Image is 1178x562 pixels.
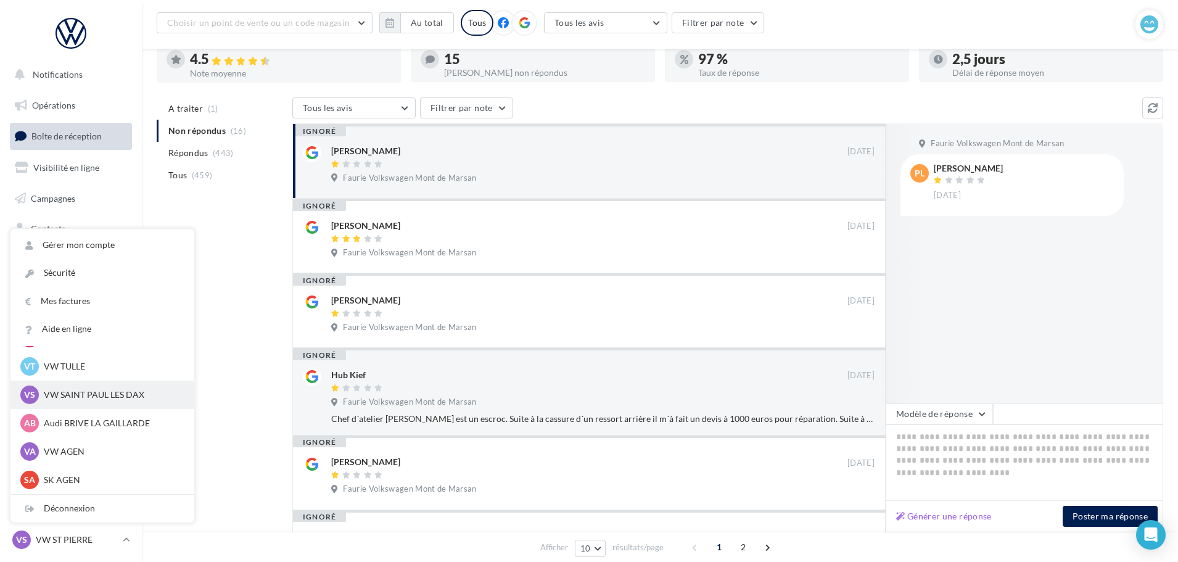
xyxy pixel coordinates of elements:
[10,528,132,552] a: VS VW ST PIERRE
[7,216,134,242] a: Contacts
[190,52,391,67] div: 4.5
[44,389,179,401] p: VW SAINT PAUL LES DAX
[7,278,134,304] a: Calendrier
[24,389,35,401] span: VS
[540,542,568,553] span: Afficher
[580,543,591,553] span: 10
[293,512,346,522] div: ignoré
[7,93,134,118] a: Opérations
[24,474,35,486] span: SA
[44,445,179,458] p: VW AGEN
[709,537,729,557] span: 1
[293,201,346,211] div: ignoré
[31,223,65,234] span: Contacts
[934,190,961,201] span: [DATE]
[672,12,765,33] button: Filtrer par note
[31,131,102,141] span: Boîte de réception
[343,397,476,408] span: Faurie Volkswagen Mont de Marsan
[157,12,373,33] button: Choisir un point de vente ou un code magasin
[331,294,400,307] div: [PERSON_NAME]
[1136,520,1166,550] div: Open Intercom Messenger
[32,100,75,110] span: Opérations
[7,123,134,149] a: Boîte de réception
[7,155,134,181] a: Visibilité en ligne
[33,69,83,80] span: Notifications
[10,315,194,343] a: Aide en ligne
[886,403,993,424] button: Modèle de réponse
[931,138,1064,149] span: Faurie Volkswagen Mont de Marsan
[190,69,391,78] div: Note moyenne
[293,437,346,447] div: ignoré
[847,458,875,469] span: [DATE]
[847,146,875,157] span: [DATE]
[167,17,350,28] span: Choisir un point de vente ou un code magasin
[168,102,203,115] span: A traiter
[7,349,134,386] a: Campagnes DataOnDemand
[36,534,118,546] p: VW ST PIERRE
[293,276,346,286] div: ignoré
[168,147,208,159] span: Répondus
[168,169,187,181] span: Tous
[915,167,925,180] span: PL
[292,97,416,118] button: Tous les avis
[891,509,997,524] button: Générer une réponse
[733,537,753,557] span: 2
[343,247,476,258] span: Faurie Volkswagen Mont de Marsan
[10,287,194,315] a: Mes factures
[293,350,346,360] div: ignoré
[575,540,606,557] button: 10
[33,162,99,173] span: Visibilité en ligne
[379,12,454,33] button: Au total
[7,186,134,212] a: Campagnes
[952,68,1153,77] div: Délai de réponse moyen
[24,445,36,458] span: VA
[293,126,346,136] div: ignoré
[213,148,234,158] span: (443)
[343,322,476,333] span: Faurie Volkswagen Mont de Marsan
[7,62,130,88] button: Notifications
[444,52,645,66] div: 15
[7,308,134,344] a: PLV et print personnalisable
[698,52,899,66] div: 97 %
[847,295,875,307] span: [DATE]
[10,495,194,523] div: Déconnexion
[44,417,179,429] p: Audi BRIVE LA GAILLARDE
[420,97,513,118] button: Filtrer par note
[698,68,899,77] div: Taux de réponse
[1063,506,1158,527] button: Poster ma réponse
[331,413,875,425] div: Chef d´atelier [PERSON_NAME] est un escroc. Suite à la cassure d´un ressort arrière il m´à fait u...
[461,10,493,36] div: Tous
[343,484,476,495] span: Faurie Volkswagen Mont de Marsan
[847,221,875,232] span: [DATE]
[847,370,875,381] span: [DATE]
[331,145,400,157] div: [PERSON_NAME]
[10,231,194,259] a: Gérer mon compte
[343,173,476,184] span: Faurie Volkswagen Mont de Marsan
[31,192,75,203] span: Campagnes
[952,52,1153,66] div: 2,5 jours
[192,170,213,180] span: (459)
[934,164,1003,173] div: [PERSON_NAME]
[208,104,218,114] span: (1)
[331,369,366,381] div: Hub Kief
[7,247,134,273] a: Médiathèque
[44,360,179,373] p: VW TULLE
[10,259,194,287] a: Sécurité
[331,531,376,543] div: Island91 Im
[444,68,645,77] div: [PERSON_NAME] non répondus
[544,12,667,33] button: Tous les avis
[303,102,353,113] span: Tous les avis
[331,456,400,468] div: [PERSON_NAME]
[24,360,35,373] span: VT
[24,417,36,429] span: AB
[44,474,179,486] p: SK AGEN
[400,12,454,33] button: Au total
[554,17,604,28] span: Tous les avis
[331,220,400,232] div: [PERSON_NAME]
[612,542,664,553] span: résultats/page
[16,534,27,546] span: VS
